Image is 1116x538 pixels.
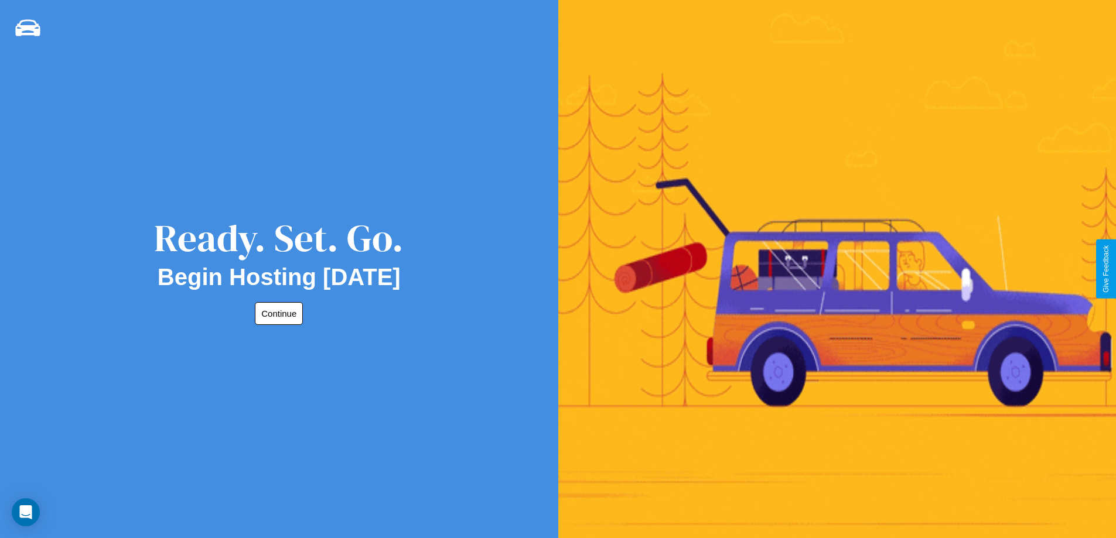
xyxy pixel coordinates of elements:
div: Open Intercom Messenger [12,498,40,526]
div: Give Feedback [1102,245,1110,293]
h2: Begin Hosting [DATE] [158,264,401,290]
div: Ready. Set. Go. [154,212,404,264]
button: Continue [255,302,303,325]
